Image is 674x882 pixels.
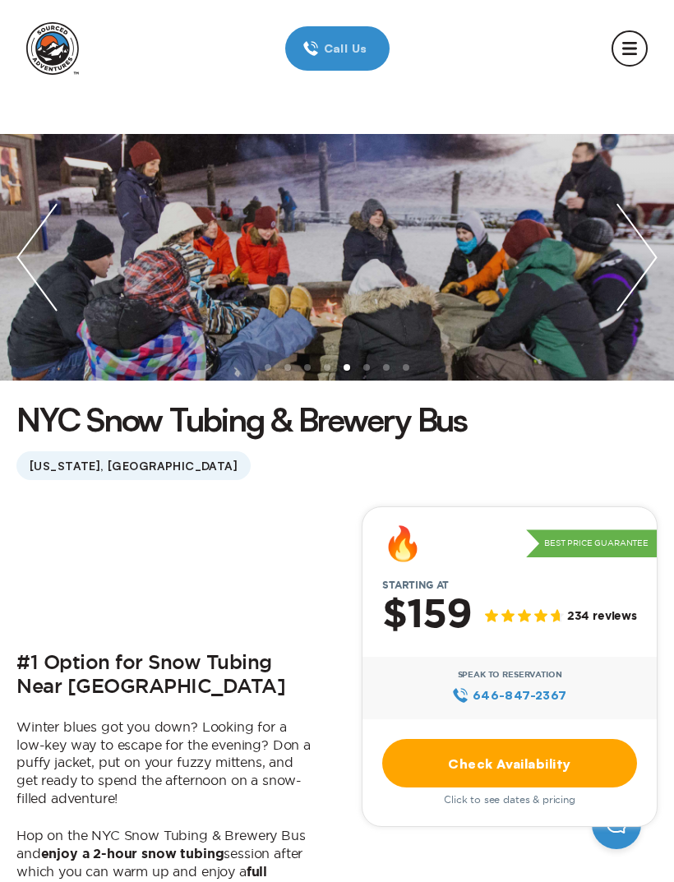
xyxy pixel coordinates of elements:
[403,364,409,371] li: slide item 8
[612,30,648,67] button: mobile menu
[41,847,224,861] b: enjoy a 2-hour snow tubing
[16,718,312,807] p: Winter blues got you down? Looking for a low-key way to escape for the evening? Don a puffy jacke...
[304,364,311,371] li: slide item 3
[324,364,330,371] li: slide item 4
[600,134,674,381] img: next slide / item
[319,39,372,58] span: Call Us
[444,794,575,806] span: Click to see dates & pricing
[16,652,312,699] h2: #1 Option for Snow Tubing Near [GEOGRAPHIC_DATA]
[567,610,637,624] span: 234 reviews
[363,364,370,371] li: slide item 6
[265,364,271,371] li: slide item 1
[452,686,566,704] a: 646‍-847‍-2367
[382,527,423,560] div: 🔥
[473,686,567,704] span: 646‍-847‍-2367
[344,364,350,371] li: slide item 5
[458,670,562,680] span: Speak to Reservation
[362,580,469,591] span: Starting at
[383,364,390,371] li: slide item 7
[284,364,291,371] li: slide item 2
[16,397,467,441] h1: NYC Snow Tubing & Brewery Bus
[16,451,251,480] span: [US_STATE], [GEOGRAPHIC_DATA]
[526,529,657,557] p: Best Price Guarantee
[382,739,637,787] a: Check Availability
[285,26,390,71] a: Call Us
[382,594,472,637] h2: $159
[26,22,79,75] img: Sourced Adventures company logo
